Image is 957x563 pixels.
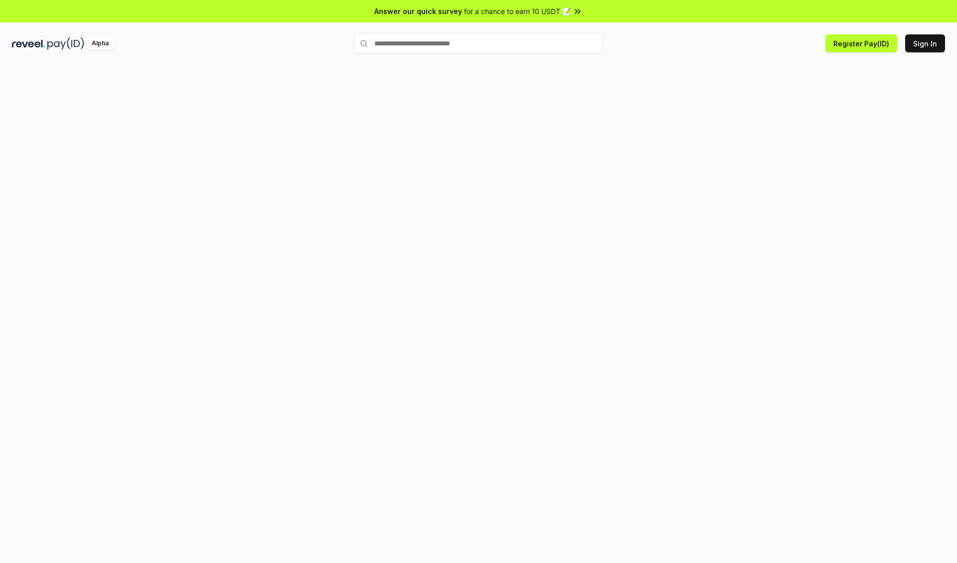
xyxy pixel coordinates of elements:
img: reveel_dark [12,37,45,50]
img: pay_id [47,37,84,50]
button: Register Pay(ID) [825,34,897,52]
button: Sign In [905,34,945,52]
div: Alpha [86,37,114,50]
span: Answer our quick survey [374,6,462,16]
span: for a chance to earn 10 USDT 📝 [464,6,571,16]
